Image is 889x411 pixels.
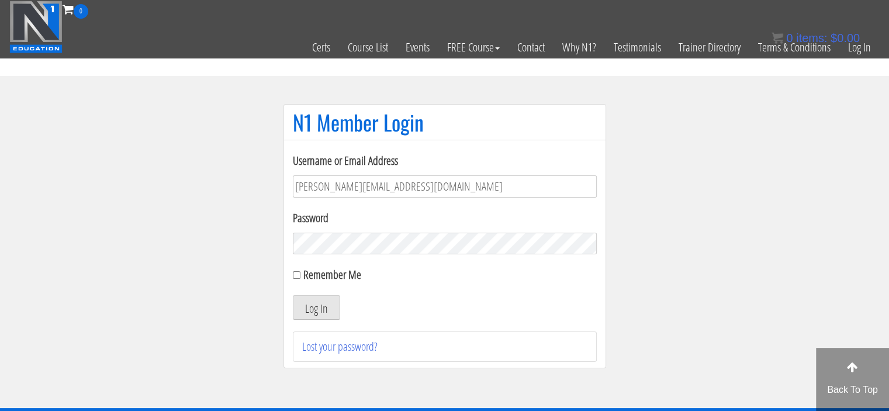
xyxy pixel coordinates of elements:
[670,19,749,76] a: Trainer Directory
[816,383,889,397] p: Back To Top
[293,110,597,134] h1: N1 Member Login
[293,209,597,227] label: Password
[302,339,378,354] a: Lost your password?
[749,19,839,76] a: Terms & Conditions
[293,295,340,320] button: Log In
[303,19,339,76] a: Certs
[397,19,438,76] a: Events
[339,19,397,76] a: Course List
[438,19,509,76] a: FREE Course
[839,19,880,76] a: Log In
[63,1,88,17] a: 0
[605,19,670,76] a: Testimonials
[554,19,605,76] a: Why N1?
[303,267,361,282] label: Remember Me
[509,19,554,76] a: Contact
[831,32,837,44] span: $
[772,32,860,44] a: 0 items: $0.00
[293,152,597,170] label: Username or Email Address
[9,1,63,53] img: n1-education
[772,32,783,44] img: icon11.png
[786,32,793,44] span: 0
[831,32,860,44] bdi: 0.00
[796,32,827,44] span: items:
[74,4,88,19] span: 0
